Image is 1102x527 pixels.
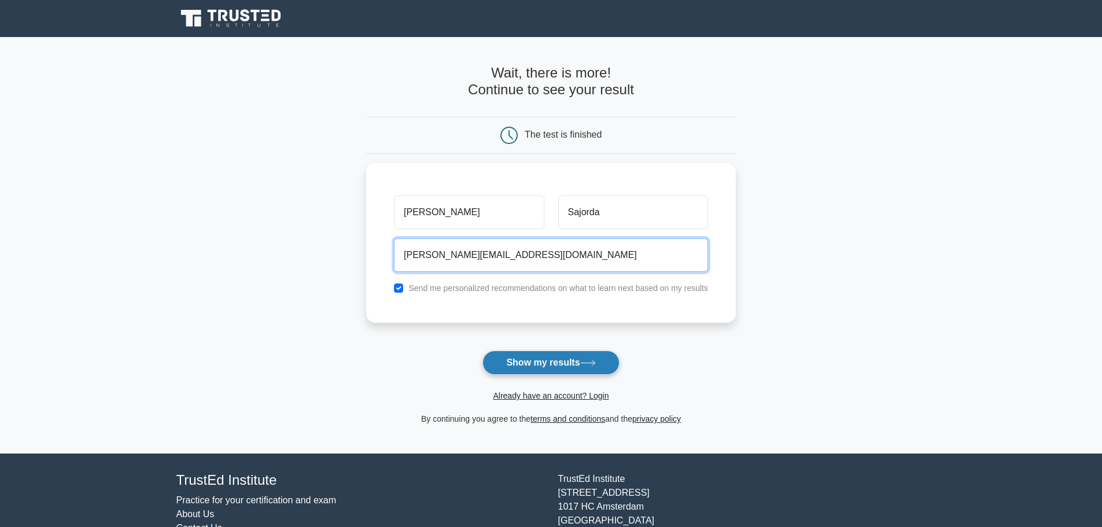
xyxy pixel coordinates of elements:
a: Already have an account? Login [493,391,609,400]
input: First name [394,196,544,229]
input: Email [394,238,708,272]
h4: Wait, there is more! Continue to see your result [366,65,736,98]
h4: TrustEd Institute [176,472,544,489]
div: The test is finished [525,130,602,139]
a: privacy policy [632,414,681,423]
a: terms and conditions [530,414,605,423]
a: Practice for your certification and exam [176,495,337,505]
a: About Us [176,509,215,519]
input: Last name [558,196,708,229]
label: Send me personalized recommendations on what to learn next based on my results [408,283,708,293]
div: By continuing you agree to the and the [359,412,743,426]
button: Show my results [482,351,619,375]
